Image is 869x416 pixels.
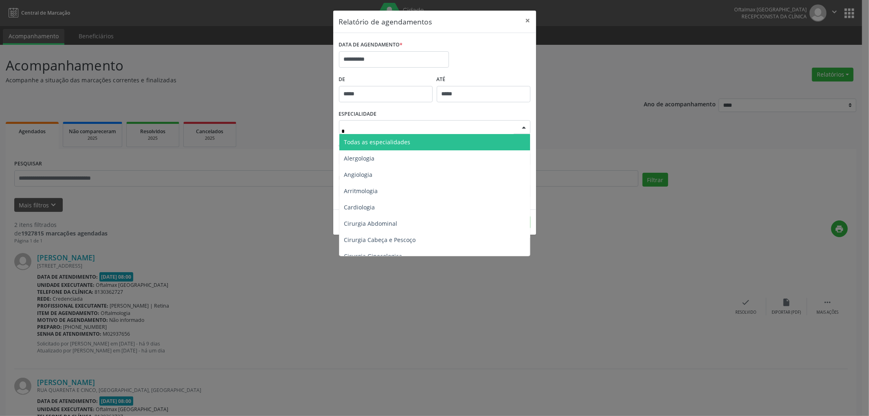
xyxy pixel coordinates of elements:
[344,203,375,211] span: Cardiologia
[344,138,411,146] span: Todas as especialidades
[339,39,403,51] label: DATA DE AGENDAMENTO
[520,11,536,31] button: Close
[344,154,375,162] span: Alergologia
[344,171,373,178] span: Angiologia
[344,252,403,260] span: Cirurgia Ginecologica
[344,236,416,244] span: Cirurgia Cabeça e Pescoço
[339,108,377,121] label: ESPECIALIDADE
[344,220,398,227] span: Cirurgia Abdominal
[339,16,432,27] h5: Relatório de agendamentos
[344,187,378,195] span: Arritmologia
[339,73,433,86] label: De
[437,73,530,86] label: ATÉ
